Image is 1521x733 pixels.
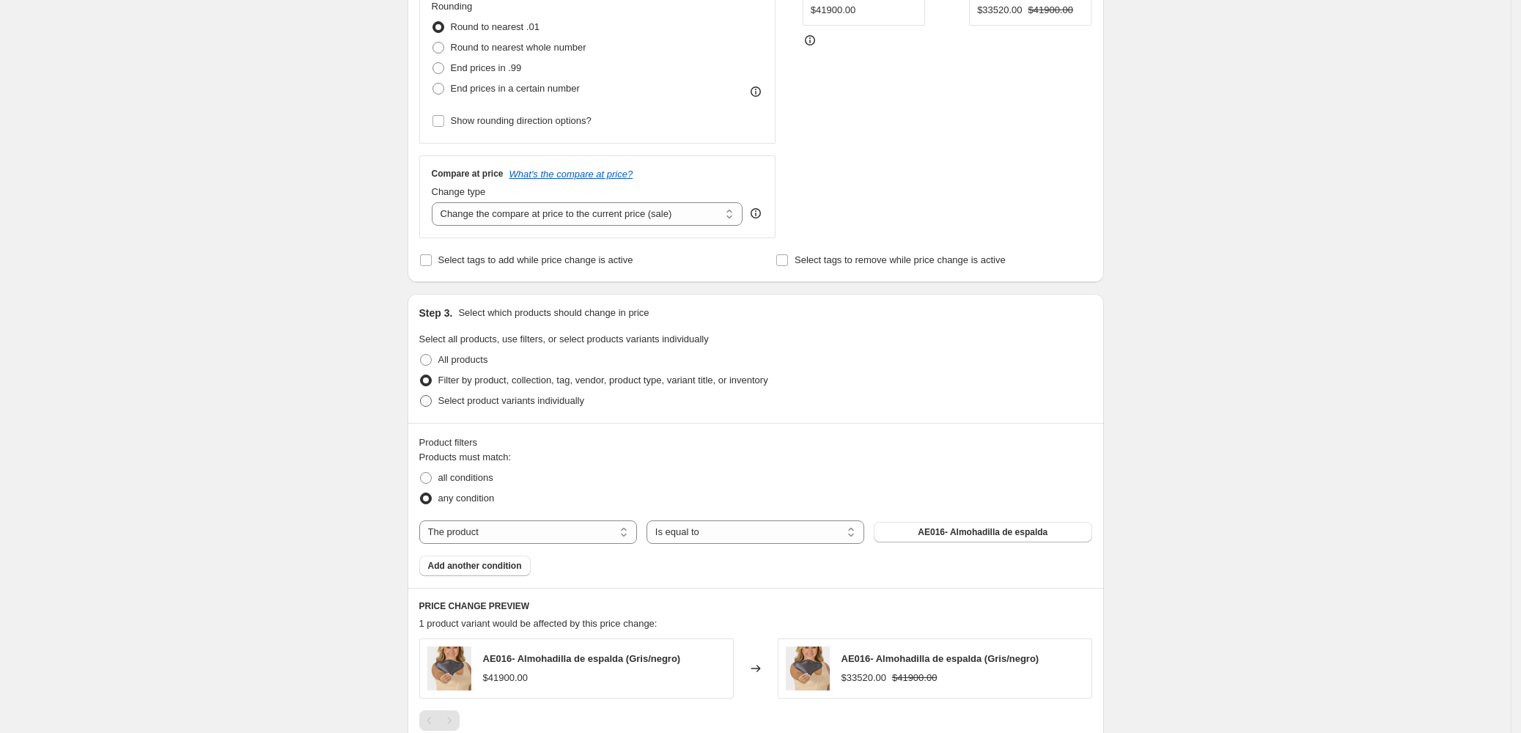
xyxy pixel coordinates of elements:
[795,254,1006,265] span: Select tags to remove while price change is active
[451,42,586,53] span: Round to nearest whole number
[438,354,488,365] span: All products
[841,653,1039,664] span: AE016- Almohadilla de espalda (Gris/negro)
[432,168,504,180] h3: Compare at price
[892,671,937,685] strike: $41900.00
[451,83,580,94] span: End prices in a certain number
[419,306,453,320] h2: Step 3.
[841,671,886,685] div: $33520.00
[748,206,763,221] div: help
[977,3,1022,18] div: $33520.00
[419,600,1092,612] h6: PRICE CHANGE PREVIEW
[428,560,522,572] span: Add another condition
[427,647,471,690] img: AE016-frente_80x.jpg
[419,452,512,463] span: Products must match:
[1028,3,1073,18] strike: $41900.00
[786,647,830,690] img: AE016-frente_80x.jpg
[438,395,584,406] span: Select product variants individually
[438,472,493,483] span: all conditions
[451,115,592,126] span: Show rounding direction options?
[438,254,633,265] span: Select tags to add while price change is active
[432,186,486,197] span: Change type
[419,710,460,731] nav: Pagination
[451,21,539,32] span: Round to nearest .01
[918,526,1047,538] span: AE016- Almohadilla de espalda
[451,62,522,73] span: End prices in .99
[419,334,709,345] span: Select all products, use filters, or select products variants individually
[509,169,633,180] button: What's the compare at price?
[811,3,855,18] div: $41900.00
[419,435,1092,450] div: Product filters
[438,375,768,386] span: Filter by product, collection, tag, vendor, product type, variant title, or inventory
[438,493,495,504] span: any condition
[483,671,528,685] div: $41900.00
[419,618,658,629] span: 1 product variant would be affected by this price change:
[458,306,649,320] p: Select which products should change in price
[874,522,1091,542] button: AE016- Almohadilla de espalda
[419,556,531,576] button: Add another condition
[483,653,681,664] span: AE016- Almohadilla de espalda (Gris/negro)
[432,1,473,12] span: Rounding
